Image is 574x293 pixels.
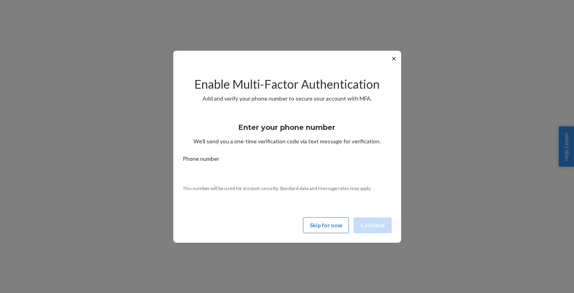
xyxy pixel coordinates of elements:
[303,217,349,233] button: Skip for now
[183,185,392,192] p: This number will be used for account security. Standard data and message rates may apply.
[183,78,392,91] h2: Enable Multi-Factor Authentication
[390,54,398,63] button: ✕
[239,122,335,133] h3: Enter your phone number
[183,155,219,166] span: Phone number
[183,116,392,145] div: We’ll send you a one-time verification code via text message for verification.
[354,217,392,233] button: Continue
[183,95,392,103] p: Add and verify your phone number to secure your account with MFA.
